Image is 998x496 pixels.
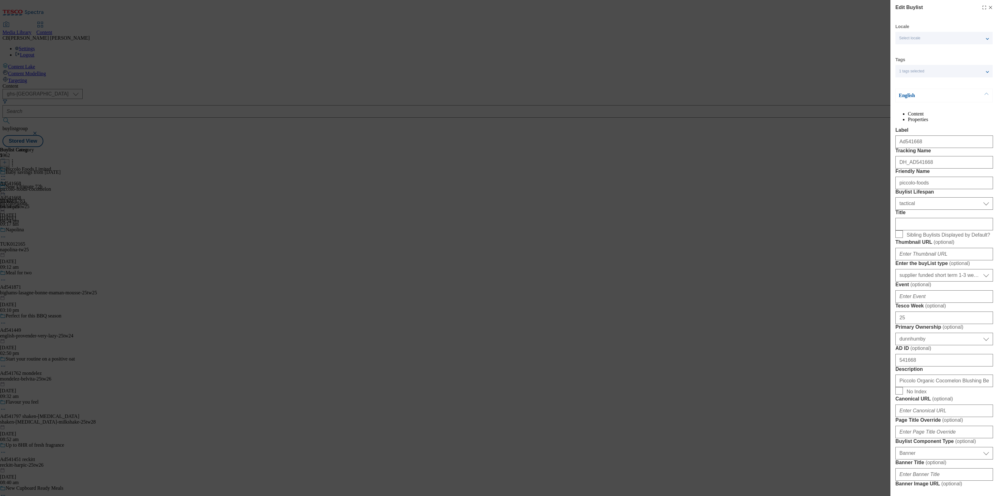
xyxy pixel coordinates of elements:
[895,282,993,288] label: Event
[895,248,993,260] input: Enter Thumbnail URL
[942,324,963,330] span: ( optional )
[895,396,993,402] label: Canonical URL
[895,375,993,387] input: Enter Description
[895,135,993,148] input: Enter Label
[899,69,924,74] span: 1 tags selected
[895,426,993,438] input: Enter Page Title Override
[895,260,993,267] label: Enter the buyList type
[895,290,993,303] input: Enter Event
[933,239,954,245] span: ( optional )
[955,439,976,444] span: ( optional )
[895,25,909,28] label: Locale
[895,239,993,245] label: Thumbnail URL
[942,417,963,423] span: ( optional )
[895,459,993,466] label: Banner Title
[907,389,927,395] span: No Index
[895,312,993,324] input: Enter Tesco Week
[895,468,993,481] input: Enter Banner Title
[895,65,993,77] button: 1 tags selected
[895,156,993,169] input: Enter Tracking Name
[895,58,905,61] label: Tags
[895,210,993,215] label: Title
[907,232,990,238] span: Sibling Buylists Displayed by Default?
[895,169,993,174] label: Friendly Name
[908,117,993,122] li: Properties
[925,303,946,308] span: ( optional )
[899,92,964,99] p: English
[908,111,993,117] li: Content
[895,324,993,330] label: Primary Ownership
[895,148,993,154] label: Tracking Name
[895,354,993,366] input: Enter AD ID
[895,405,993,417] input: Enter Canonical URL
[949,261,970,266] span: ( optional )
[895,417,993,423] label: Page Title Override
[926,460,947,465] span: ( optional )
[895,4,923,11] h4: Edit Buylist
[895,366,993,372] label: Description
[895,32,993,44] button: Select locale
[895,127,993,133] label: Label
[899,36,920,41] span: Select locale
[895,189,993,195] label: Buylist Lifespan
[932,396,953,401] span: ( optional )
[895,345,993,351] label: AD ID
[895,177,993,189] input: Enter Friendly Name
[910,346,931,351] span: ( optional )
[895,303,993,309] label: Tesco Week
[895,218,993,230] input: Enter Title
[895,481,993,487] label: Banner Image URL
[941,481,962,486] span: ( optional )
[910,282,931,287] span: ( optional )
[895,438,993,444] label: Buylist Component Type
